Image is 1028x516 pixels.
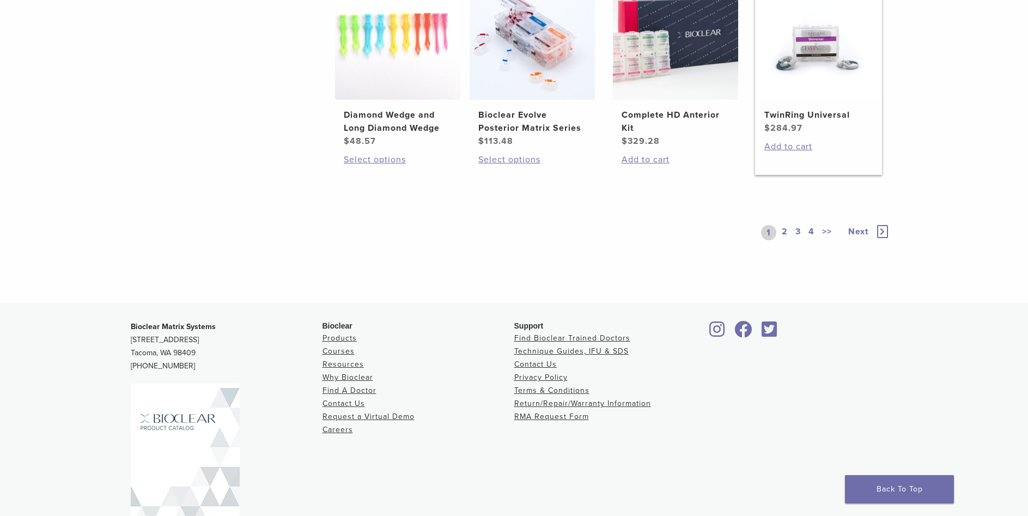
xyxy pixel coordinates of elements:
h2: Diamond Wedge and Long Diamond Wedge [344,108,452,135]
a: RMA Request Form [514,412,589,421]
a: Terms & Conditions [514,386,589,395]
bdi: 113.48 [478,136,513,147]
a: Back To Top [845,475,954,503]
a: Add to cart: “Complete HD Anterior Kit” [622,153,729,166]
a: Find A Doctor [323,386,376,395]
a: >> [820,225,834,240]
span: Bioclear [323,321,352,330]
a: Careers [323,425,353,434]
span: Next [848,226,868,237]
a: Add to cart: “TwinRing Universal” [764,140,872,153]
a: Bioclear [731,327,756,338]
strong: Bioclear Matrix Systems [131,322,216,331]
a: Technique Guides, IFU & SDS [514,347,629,356]
a: Return/Repair/Warranty Information [514,399,651,408]
a: Resources [323,360,364,369]
a: Bioclear [706,327,729,338]
bdi: 284.97 [764,123,802,133]
a: 3 [793,225,803,240]
h2: Bioclear Evolve Posterior Matrix Series [478,108,586,135]
a: Contact Us [323,399,365,408]
bdi: 329.28 [622,136,660,147]
a: Bioclear [758,327,781,338]
span: $ [764,123,770,133]
a: Contact Us [514,360,557,369]
p: [STREET_ADDRESS] Tacoma, WA 98409 [PHONE_NUMBER] [131,320,323,373]
a: Request a Virtual Demo [323,412,415,421]
a: 4 [806,225,817,240]
a: Products [323,333,357,343]
span: $ [344,136,350,147]
a: Privacy Policy [514,373,568,382]
a: Courses [323,347,355,356]
a: 2 [780,225,790,240]
span: $ [622,136,628,147]
a: 1 [761,225,776,240]
a: Select options for “Diamond Wedge and Long Diamond Wedge” [344,153,452,166]
a: Select options for “Bioclear Evolve Posterior Matrix Series” [478,153,586,166]
bdi: 48.57 [344,136,376,147]
h2: TwinRing Universal [764,108,872,122]
a: Why Bioclear [323,373,373,382]
span: Support [514,321,544,330]
h2: Complete HD Anterior Kit [622,108,729,135]
span: $ [478,136,484,147]
a: Find Bioclear Trained Doctors [514,333,630,343]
